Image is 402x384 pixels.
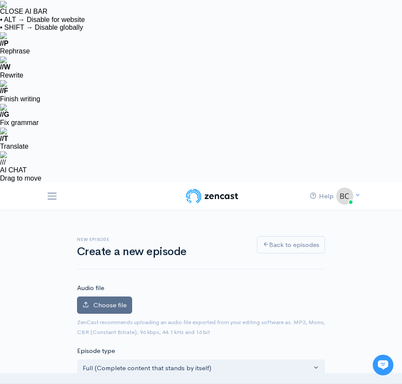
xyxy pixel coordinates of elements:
div: Full (Complete content that stands by itself) [83,363,312,373]
button: New conversation [13,114,159,131]
h6: New episode [77,237,247,242]
small: ZenCast recommends uploading an audio file exported from your editing software as: MP3, Mono, CBR... [77,318,325,336]
a: Back to episodes [257,236,325,254]
img: ZenCast Logo [185,187,239,205]
h2: Just let us know if you need anything and we'll be happy to help! 🙂 [13,57,159,99]
h1: Create a new episode [77,246,247,258]
span: New conversation [56,119,103,126]
img: ... [336,187,353,205]
a: Help [303,188,340,205]
iframe: gist-messenger-bubble-iframe [373,355,393,375]
p: Find an answer quickly [12,148,161,158]
h1: Hi 👋 [13,42,159,56]
input: Search articles [25,162,154,179]
span: Choose file [93,301,127,309]
button: Full (Complete content that stands by itself) [77,359,325,377]
label: Audio file [77,283,104,293]
button: Toggle navigation [46,188,58,204]
label: Episode type [77,346,115,356]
